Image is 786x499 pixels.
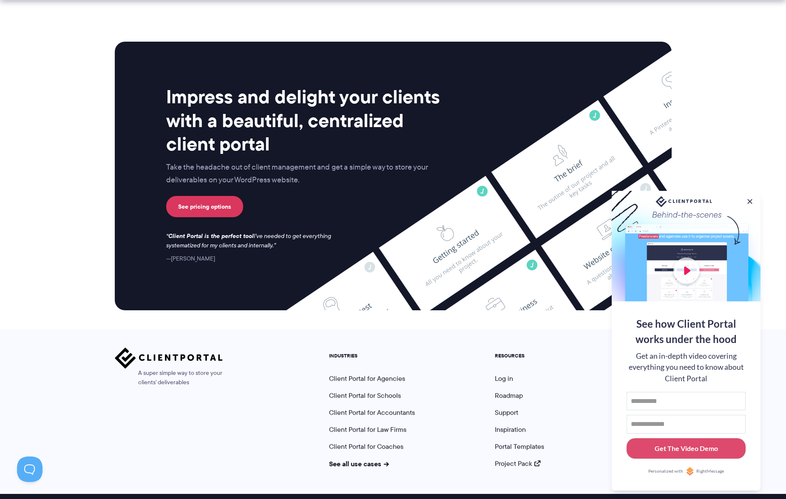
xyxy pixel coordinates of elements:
[495,374,513,383] a: Log in
[495,425,526,434] a: Inspiration
[696,468,724,475] span: RightMessage
[166,85,446,156] h2: Impress and delight your clients with a beautiful, centralized client portal
[166,196,243,217] a: See pricing options
[166,161,446,187] p: Take the headache out of client management and get a simple way to store your deliverables on you...
[166,254,215,263] cite: [PERSON_NAME]
[627,316,746,347] div: See how Client Portal works under the hood
[329,459,389,469] a: See all use cases
[168,231,254,241] strong: Client Portal is the perfect tool
[686,467,694,476] img: Personalized with RightMessage
[166,232,340,250] p: I've needed to get everything systematized for my clients and internally.
[627,438,746,459] button: Get The Video Demo
[627,351,746,384] div: Get an in-depth video covering everything you need to know about Client Portal
[495,391,523,400] a: Roadmap
[115,369,223,387] span: A super simple way to store your clients' deliverables
[329,408,415,417] a: Client Portal for Accountants
[329,391,401,400] a: Client Portal for Schools
[627,467,746,476] a: Personalized withRightMessage
[329,442,403,451] a: Client Portal for Coaches
[329,353,415,359] h5: INDUSTRIES
[648,468,683,475] span: Personalized with
[655,443,718,454] div: Get The Video Demo
[495,459,541,468] a: Project Pack
[329,374,405,383] a: Client Portal for Agencies
[17,456,43,482] iframe: Toggle Customer Support
[329,425,406,434] a: Client Portal for Law Firms
[495,353,544,359] h5: RESOURCES
[495,408,518,417] a: Support
[495,442,544,451] a: Portal Templates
